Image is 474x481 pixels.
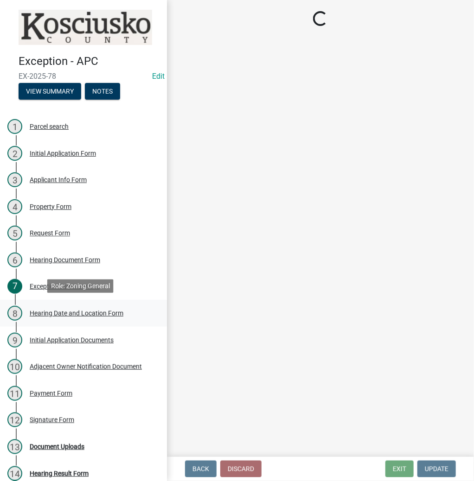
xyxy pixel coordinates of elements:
div: 1 [7,119,22,134]
div: Hearing Document Form [30,257,100,263]
h4: Exception - APC [19,55,160,68]
img: Kosciusko County, Indiana [19,10,152,45]
span: Update [425,465,448,473]
div: Applicant Info Form [30,177,87,183]
div: Hearing Date and Location Form [30,310,123,316]
button: View Summary [19,83,81,100]
div: 14 [7,466,22,481]
div: 9 [7,333,22,348]
div: Initial Application Form [30,150,96,157]
wm-modal-confirm: Edit Application Number [152,72,165,81]
div: Property Form [30,203,71,210]
button: Back [185,461,217,477]
div: Hearing Result Form [30,470,89,477]
a: Edit [152,72,165,81]
div: 3 [7,172,22,187]
button: Discard [220,461,262,477]
span: Back [192,465,209,473]
div: 7 [7,279,22,294]
div: 13 [7,439,22,454]
div: Adjacent Owner Notification Document [30,363,142,370]
div: Payment Form [30,390,72,397]
div: 6 [7,253,22,267]
div: Request Form [30,230,70,236]
div: Role: Zoning General [47,279,114,293]
div: Signature Form [30,417,74,423]
span: EX-2025-78 [19,72,148,81]
wm-modal-confirm: Notes [85,88,120,95]
div: 12 [7,412,22,427]
div: Parcel search [30,123,69,130]
div: Exception Summary Doc [30,283,100,290]
div: 2 [7,146,22,161]
div: 11 [7,386,22,401]
div: 5 [7,226,22,240]
button: Exit [385,461,414,477]
div: 10 [7,359,22,374]
div: 8 [7,306,22,321]
div: Document Uploads [30,443,84,450]
div: Initial Application Documents [30,337,114,343]
wm-modal-confirm: Summary [19,88,81,95]
div: 4 [7,199,22,214]
button: Update [417,461,456,477]
button: Notes [85,83,120,100]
